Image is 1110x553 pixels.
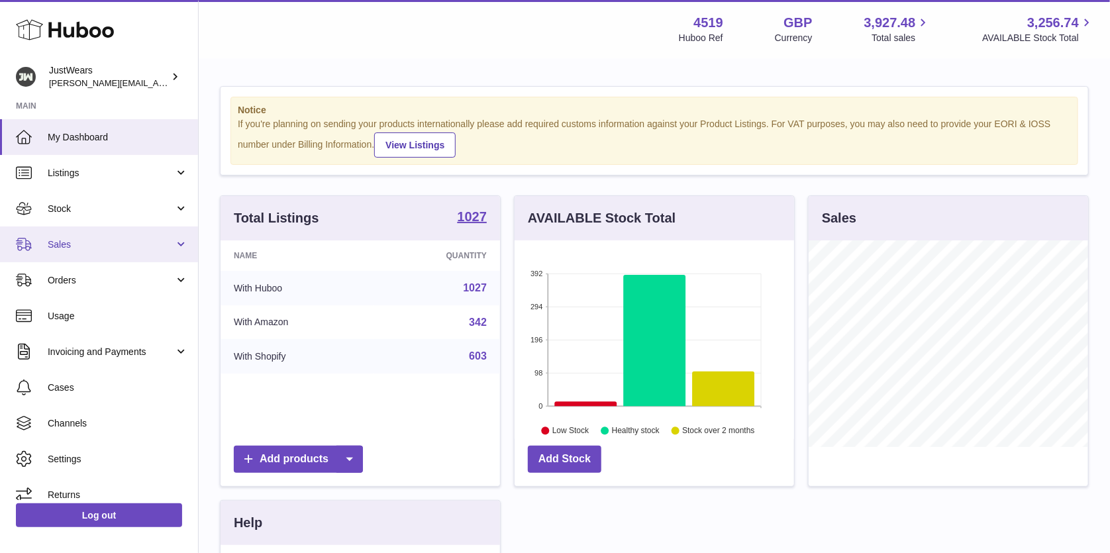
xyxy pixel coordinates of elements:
strong: Notice [238,104,1071,117]
span: 3,256.74 [1027,14,1079,32]
a: 342 [469,317,487,328]
a: 3,927.48 Total sales [864,14,931,44]
text: 294 [530,303,542,311]
a: 1027 [458,210,487,226]
a: 603 [469,350,487,362]
td: With Amazon [221,305,374,340]
text: Low Stock [552,426,589,435]
a: Add products [234,446,363,473]
a: 1027 [463,282,487,293]
span: Cases [48,381,188,394]
a: Log out [16,503,182,527]
span: Listings [48,167,174,179]
div: Currency [775,32,813,44]
div: If you're planning on sending your products internationally please add required customs informati... [238,118,1071,158]
th: Quantity [374,240,500,271]
h3: Total Listings [234,209,319,227]
span: [PERSON_NAME][EMAIL_ADDRESS][DOMAIN_NAME] [49,77,266,88]
strong: 1027 [458,210,487,223]
span: Channels [48,417,188,430]
span: Total sales [872,32,931,44]
span: Usage [48,310,188,323]
text: 196 [530,336,542,344]
a: Add Stock [528,446,601,473]
text: Stock over 2 months [682,426,754,435]
td: With Huboo [221,271,374,305]
span: Orders [48,274,174,287]
strong: GBP [783,14,812,32]
h3: AVAILABLE Stock Total [528,209,676,227]
div: Huboo Ref [679,32,723,44]
span: Sales [48,238,174,251]
span: Invoicing and Payments [48,346,174,358]
text: Healthy stock [612,426,660,435]
img: josh@just-wears.com [16,67,36,87]
span: 3,927.48 [864,14,916,32]
a: View Listings [374,132,456,158]
div: JustWears [49,64,168,89]
span: Returns [48,489,188,501]
h3: Sales [822,209,856,227]
strong: 4519 [693,14,723,32]
span: My Dashboard [48,131,188,144]
a: 3,256.74 AVAILABLE Stock Total [982,14,1094,44]
text: 0 [538,402,542,410]
h3: Help [234,514,262,532]
text: 392 [530,270,542,277]
td: With Shopify [221,339,374,374]
th: Name [221,240,374,271]
text: 98 [534,369,542,377]
span: Settings [48,453,188,466]
span: Stock [48,203,174,215]
span: AVAILABLE Stock Total [982,32,1094,44]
